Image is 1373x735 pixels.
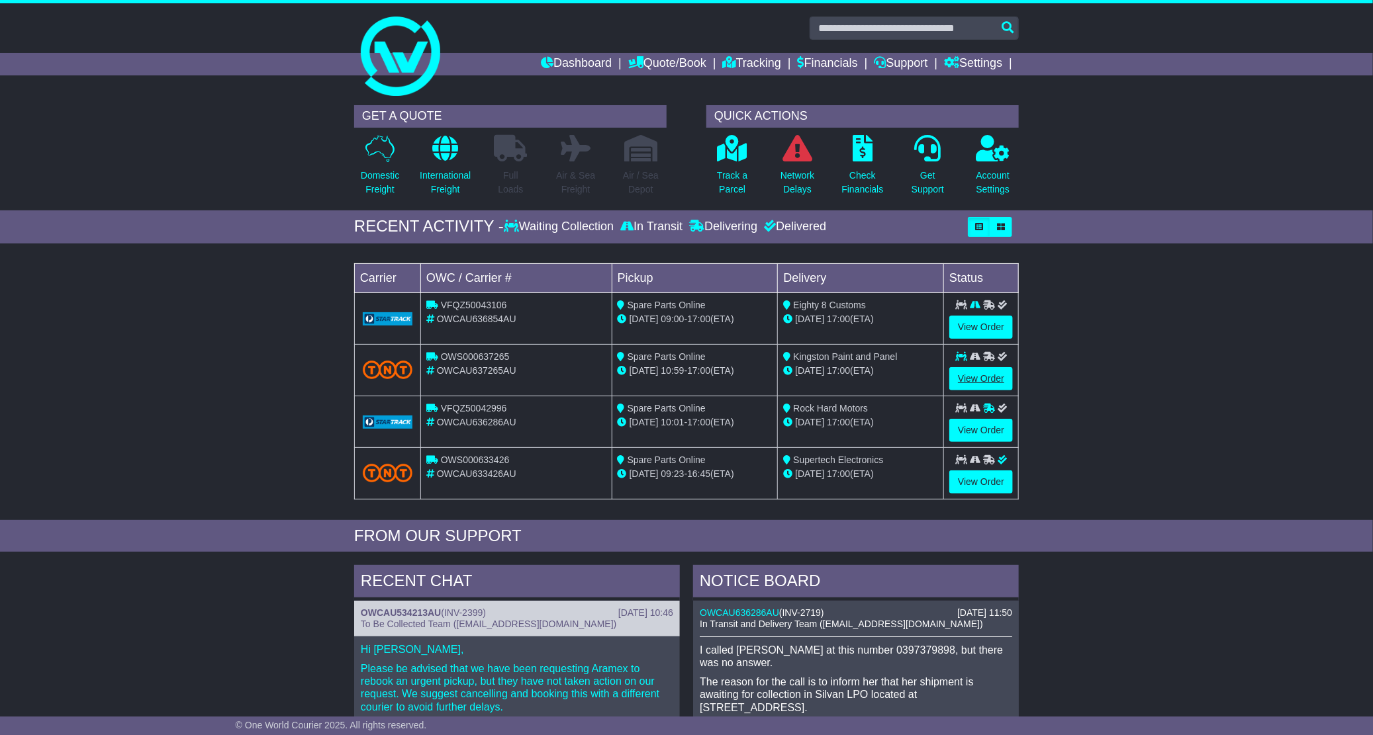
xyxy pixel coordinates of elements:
a: DomesticFreight [360,134,400,204]
span: OWS000633426 [441,454,510,465]
span: Spare Parts Online [628,351,706,362]
div: - (ETA) [618,312,773,326]
div: GET A QUOTE [354,105,667,128]
p: Please be advised that we have been requesting Aramex to rebook an urgent pickup, but they have n... [361,662,673,713]
td: Pickup [612,263,778,292]
span: OWCAU633426AU [437,468,516,479]
span: [DATE] [795,417,824,427]
p: I called [PERSON_NAME] at this number 0397379898, but there was no answer. [700,644,1012,669]
span: 10:01 [661,417,685,427]
div: (ETA) [783,467,938,481]
div: Delivering [686,220,761,234]
span: [DATE] [795,468,824,479]
span: [DATE] [630,417,659,427]
a: NetworkDelays [780,134,815,204]
td: OWC / Carrier # [421,263,612,292]
a: InternationalFreight [419,134,471,204]
img: GetCarrierServiceLogo [363,312,412,325]
p: Domestic Freight [361,169,399,196]
span: 17:00 [687,417,710,427]
span: OWS000637265 [441,351,510,362]
div: - (ETA) [618,467,773,481]
a: Settings [944,53,1002,75]
span: 17:00 [827,314,850,324]
a: Support [875,53,928,75]
p: Hi [PERSON_NAME], [361,643,673,656]
div: - (ETA) [618,364,773,378]
p: International Freight [420,169,471,196]
td: Carrier [355,263,421,292]
span: 17:00 [827,468,850,479]
div: RECENT CHAT [354,565,680,601]
span: © One World Courier 2025. All rights reserved. [236,720,427,730]
a: Dashboard [541,53,612,75]
span: Spare Parts Online [628,300,706,310]
td: Delivery [778,263,944,292]
div: Waiting Collection [504,220,617,234]
a: View Order [949,419,1013,442]
p: Track a Parcel [717,169,747,196]
span: [DATE] [795,314,824,324]
img: GetCarrierServiceLogo [363,415,412,429]
p: Network Delays [781,169,814,196]
div: QUICK ACTIONS [706,105,1019,128]
span: Spare Parts Online [628,403,706,413]
a: Financials [798,53,858,75]
span: VFQZ50043106 [441,300,507,310]
a: CheckFinancials [841,134,884,204]
div: [DATE] 11:50 [957,607,1012,619]
a: Track aParcel [716,134,748,204]
img: TNT_Domestic.png [363,361,412,378]
a: View Order [949,470,1013,494]
span: 10:59 [661,365,685,376]
img: TNT_Domestic.png [363,464,412,482]
span: INV-2719 [782,607,821,618]
a: Quote/Book [628,53,706,75]
a: AccountSettings [976,134,1011,204]
span: 17:00 [827,417,850,427]
span: Rock Hard Motors [793,403,868,413]
div: RECENT ACTIVITY - [354,217,504,236]
a: OWCAU636286AU [700,607,779,618]
div: (ETA) [783,364,938,378]
a: View Order [949,367,1013,390]
span: [DATE] [630,468,659,479]
div: ( ) [700,607,1012,619]
div: FROM OUR SUPPORT [354,527,1019,546]
span: INV-2399 [444,607,483,618]
div: Delivered [761,220,826,234]
span: OWCAU636854AU [437,314,516,324]
p: Full Loads [494,169,527,196]
span: [DATE] [795,365,824,376]
span: VFQZ50042996 [441,403,507,413]
span: In Transit and Delivery Team ([EMAIL_ADDRESS][DOMAIN_NAME]) [700,619,983,629]
div: (ETA) [783,312,938,326]
div: - (ETA) [618,415,773,429]
a: Tracking [723,53,781,75]
span: Eighty 8 Customs [793,300,866,310]
span: 09:00 [661,314,685,324]
span: [DATE] [630,314,659,324]
p: Air & Sea Freight [556,169,595,196]
div: (ETA) [783,415,938,429]
td: Status [944,263,1019,292]
p: Check Financials [842,169,884,196]
div: In Transit [617,220,686,234]
p: The reason for the call is to inform her that her shipment is awaiting for collection in Silvan L... [700,675,1012,714]
a: GetSupport [911,134,945,204]
p: Air / Sea Depot [623,169,659,196]
div: ( ) [361,607,673,619]
p: Get Support [912,169,944,196]
span: 17:00 [827,365,850,376]
span: To Be Collected Team ([EMAIL_ADDRESS][DOMAIN_NAME]) [361,619,616,629]
p: Account Settings [976,169,1010,196]
div: [DATE] 10:46 [618,607,673,619]
span: 16:45 [687,468,710,479]
div: NOTICE BOARD [693,565,1019,601]
span: OWCAU637265AU [437,365,516,376]
span: Kingston Paint and Panel [793,351,897,362]
span: OWCAU636286AU [437,417,516,427]
span: Supertech Electronics [793,454,883,465]
span: [DATE] [630,365,659,376]
span: 09:23 [661,468,685,479]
